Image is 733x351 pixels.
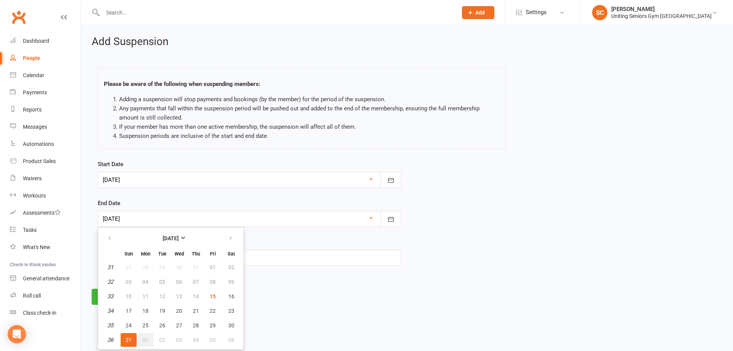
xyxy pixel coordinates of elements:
[121,304,137,318] button: 17
[221,304,241,318] button: 23
[159,308,165,314] span: 19
[221,290,241,303] button: 16
[98,250,401,266] input: Reason
[10,50,81,67] a: People
[462,6,494,19] button: Add
[158,251,166,257] small: Tuesday
[142,322,149,328] span: 25
[23,293,41,299] div: Roll call
[8,325,26,343] div: Open Intercom Messenger
[205,290,221,303] button: 15
[23,107,42,113] div: Reports
[176,322,182,328] span: 27
[137,319,153,332] button: 25
[10,67,81,84] a: Calendar
[228,308,234,314] span: 23
[193,308,199,314] span: 21
[137,304,153,318] button: 18
[119,104,500,122] li: Any payments that fall within the suspension period will be pushed out and added to the end of th...
[126,308,132,314] span: 17
[10,304,81,322] a: Class kiosk mode
[174,251,184,257] small: Wednesday
[10,101,81,118] a: Reports
[98,199,120,208] label: End Date
[23,38,49,44] div: Dashboard
[10,32,81,50] a: Dashboard
[100,7,452,18] input: Search...
[221,319,241,332] button: 30
[124,251,133,257] small: Sunday
[188,319,204,332] button: 28
[107,322,113,329] em: 35
[92,289,138,305] button: Continue
[475,10,485,16] span: Add
[104,81,260,87] strong: Please be aware of the following when suspending members:
[10,287,81,304] a: Roll call
[23,72,44,78] div: Calendar
[210,337,216,343] span: 05
[193,337,199,343] span: 04
[23,175,42,181] div: Waivers
[171,319,187,332] button: 27
[92,36,722,48] h2: Add Suspension
[141,251,150,257] small: Monday
[10,204,81,222] a: Assessments
[611,13,712,19] div: Uniting Seniors Gym [GEOGRAPHIC_DATA]
[210,308,216,314] span: 22
[205,319,221,332] button: 29
[10,84,81,101] a: Payments
[119,122,500,131] li: If your member has more than one active membership, the suspension will affect all of them.
[210,251,216,257] small: Friday
[23,158,56,164] div: Product Sales
[98,160,123,169] label: Start Date
[228,293,234,299] span: 16
[23,141,54,147] div: Automations
[23,275,69,281] div: General attendance
[370,214,373,223] a: ×
[23,124,47,130] div: Messages
[23,210,61,216] div: Assessments
[526,4,547,21] span: Settings
[10,270,81,287] a: General attendance kiosk mode
[23,227,37,233] div: Tasks
[23,244,50,250] div: What's New
[10,222,81,239] a: Tasks
[126,337,132,343] span: 31
[193,322,199,328] span: 28
[23,89,47,95] div: Payments
[107,278,113,285] em: 32
[611,6,712,13] div: [PERSON_NAME]
[119,95,500,104] li: Adding a suspension will stop payments and bookings (by the member) for the period of the suspens...
[154,319,170,332] button: 26
[592,5,607,20] div: SC
[107,307,113,314] em: 34
[23,192,46,199] div: Workouts
[142,308,149,314] span: 18
[10,118,81,136] a: Messages
[23,55,40,61] div: People
[159,337,165,343] span: 02
[154,304,170,318] button: 19
[188,304,204,318] button: 21
[210,322,216,328] span: 29
[192,251,200,257] small: Thursday
[188,333,204,347] button: 04
[205,333,221,347] button: 05
[176,337,182,343] span: 03
[154,333,170,347] button: 02
[126,322,132,328] span: 24
[10,153,81,170] a: Product Sales
[205,304,221,318] button: 22
[107,293,113,300] em: 33
[370,175,373,184] a: ×
[121,319,137,332] button: 24
[210,293,216,299] span: 15
[23,310,57,316] div: Class check-in
[9,8,28,27] a: Clubworx
[137,333,153,347] button: 01
[176,308,182,314] span: 20
[10,239,81,256] a: What's New
[10,136,81,153] a: Automations
[121,333,137,347] button: 31
[10,170,81,187] a: Waivers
